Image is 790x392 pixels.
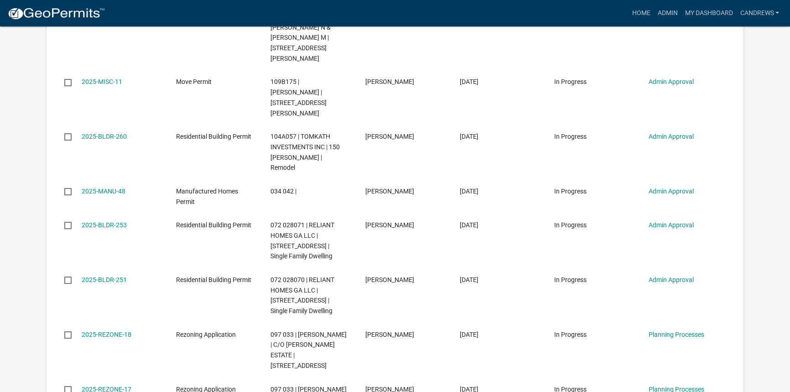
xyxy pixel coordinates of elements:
a: 2025-BLDR-260 [82,133,127,140]
span: In Progress [554,78,587,85]
span: 08/22/2025 [460,276,478,283]
span: Rezoning Application [176,331,236,338]
span: In Progress [554,133,587,140]
a: Admin Approval [649,133,694,140]
a: 2025-MANU-48 [82,188,125,195]
span: In Progress [554,188,587,195]
span: In Progress [554,276,587,283]
span: 072 028070 | RELIANT HOMES GA LLC | 136 HARMONY FARMS ORCHARD | Single Family Dwelling [270,276,334,314]
span: Melinda Landrum [365,276,414,283]
span: 08/28/2025 [460,78,478,85]
span: Melinda Landrum [365,221,414,229]
a: 2025-BLDR-253 [82,221,127,229]
a: Admin Approval [649,78,694,85]
span: Residential Building Permit [176,133,251,140]
span: Move Permit [176,78,212,85]
span: 060 026004 001 | MATHIS TYLER N & ALLIE M | 166 DENNIS STATION RD [270,13,331,62]
a: Home [628,5,654,22]
a: 2025-BLDR-251 [82,276,127,283]
span: 08/25/2025 [460,188,478,195]
span: Manufactured Homes Permit [176,188,238,205]
span: 109B175 | Joe Ward | 118 Thereasa Dr [270,78,327,116]
span: Residential Building Permit [176,221,251,229]
span: 097 033 | SHARP TEMPY | C/O IRENE SHARP ESTATE | 820 HARMONY RD [270,331,347,369]
span: Residential Building Permit [176,276,251,283]
a: 2025-REZONE-18 [82,331,131,338]
a: 2025-MISC-11 [82,78,122,85]
span: In Progress [554,221,587,229]
a: candrews [736,5,783,22]
a: Admin Approval [649,276,694,283]
span: Randall Jones [365,133,414,140]
span: 034 042 | [270,188,296,195]
span: Ross Mundy [365,331,414,338]
span: 104A057 | TOMKATH INVESTMENTS INC | 150 CAPPS LN | Remodel [270,133,340,171]
span: 08/25/2025 [460,221,478,229]
a: Admin Approval [649,188,694,195]
span: melinda ingram [365,188,414,195]
a: Planning Processes [649,331,704,338]
a: Admin Approval [649,221,694,229]
span: Pat Walton [365,78,414,85]
span: 08/21/2025 [460,331,478,338]
span: 072 028071 | RELIANT HOMES GA LLC | 134 HARMONY FARMS ORCHARD | Single Family Dwelling [270,221,334,260]
span: In Progress [554,331,587,338]
a: Admin [654,5,681,22]
a: My Dashboard [681,5,736,22]
span: 08/27/2025 [460,133,478,140]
